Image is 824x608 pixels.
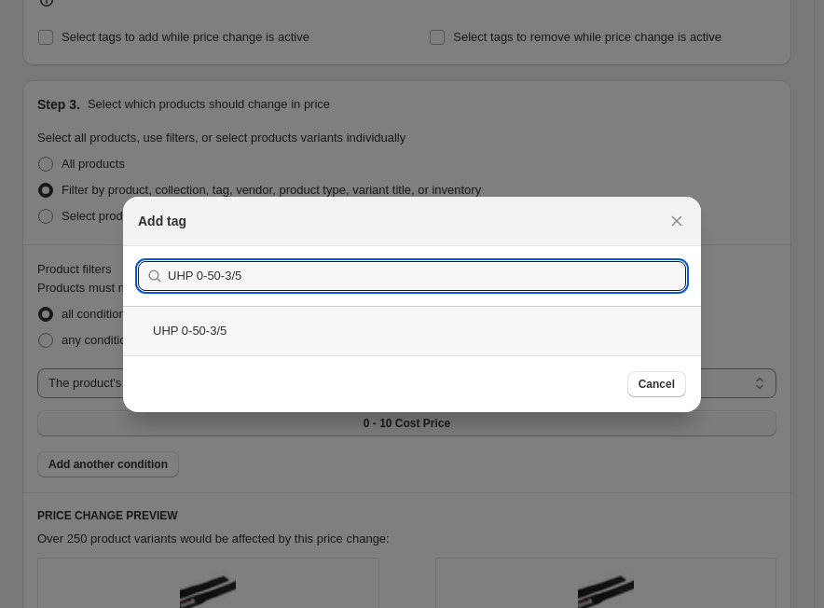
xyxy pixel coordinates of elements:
input: Search tags [168,261,686,291]
div: UHP 0-50-3/5 [123,306,701,355]
button: Cancel [627,371,686,397]
h2: Add tag [138,212,186,230]
button: Close [664,208,690,234]
span: Cancel [639,377,675,392]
